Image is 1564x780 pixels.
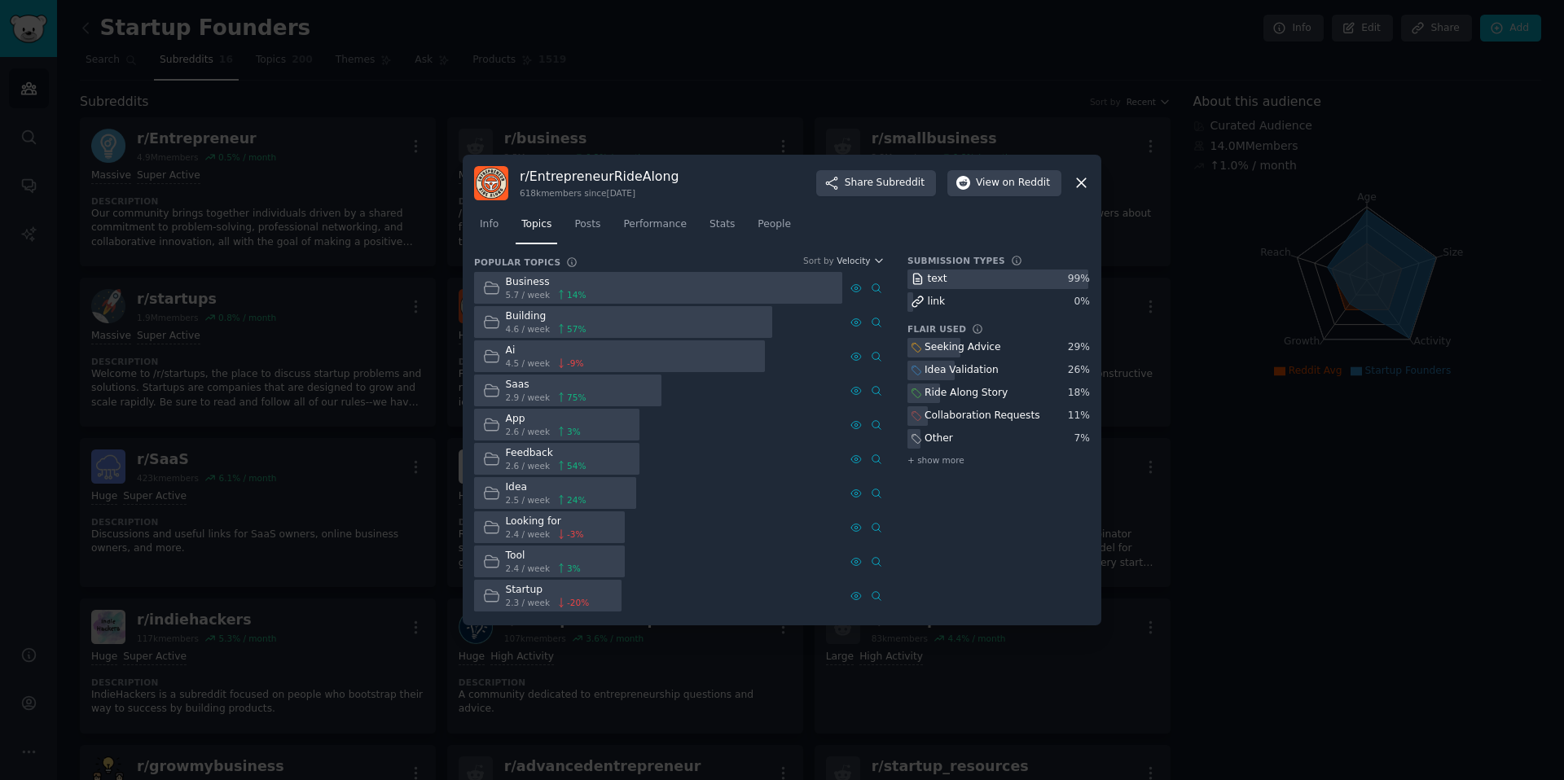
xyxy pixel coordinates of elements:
a: Topics [516,212,557,245]
a: Performance [617,212,692,245]
div: Idea Validation [925,363,999,378]
span: 2.4 / week [506,563,551,574]
span: on Reddit [1003,176,1050,191]
span: 3 % [567,426,581,437]
span: Velocity [837,255,870,266]
div: 18 % [1068,386,1090,401]
span: Posts [574,217,600,232]
div: Looking for [506,515,584,529]
span: View [976,176,1050,191]
span: Subreddit [876,176,925,191]
span: 75 % [567,392,586,403]
img: EntrepreneurRideAlong [474,166,508,200]
div: Building [506,309,586,324]
span: 4.5 / week [506,357,551,369]
span: 2.5 / week [506,494,551,506]
h3: Flair Used [907,323,966,335]
div: Startup [506,583,590,598]
span: 24 % [567,494,586,506]
a: Info [474,212,504,245]
a: Stats [704,212,740,245]
div: Tool [506,549,581,563]
div: Ai [506,344,584,358]
div: App [506,412,581,427]
div: Business [506,275,586,290]
div: text [928,272,947,287]
div: 11 % [1068,409,1090,423]
h3: Popular Topics [474,256,560,268]
span: + show more [907,454,964,466]
span: 57 % [567,323,586,335]
div: Saas [506,378,586,392]
span: -20 % [567,597,589,608]
span: Info [480,217,499,232]
div: Idea [506,480,586,495]
span: 14 % [567,289,586,300]
h3: Submission Types [907,255,1005,266]
span: Topics [521,217,551,232]
div: Feedback [506,446,586,461]
span: 2.9 / week [506,392,551,403]
span: Stats [710,217,735,232]
button: Velocity [837,255,885,266]
button: ShareSubreddit [816,170,936,196]
span: 5.7 / week [506,289,551,300]
span: -9 % [567,357,583,369]
a: Posts [569,212,606,245]
span: 2.6 / week [506,426,551,437]
div: Ride Along Story [925,386,1008,401]
span: People [758,217,791,232]
div: 29 % [1068,340,1090,355]
button: Viewon Reddit [947,170,1061,196]
a: People [752,212,797,245]
span: 2.6 / week [506,460,551,471]
h3: r/ EntrepreneurRideAlong [520,168,679,185]
div: link [928,295,946,309]
span: 4.6 / week [506,323,551,335]
span: 2.4 / week [506,528,551,540]
div: Collaboration Requests [925,409,1040,423]
span: Share [845,176,925,191]
div: 618k members since [DATE] [520,187,679,199]
span: 54 % [567,460,586,471]
span: Performance [623,217,687,232]
div: Sort by [803,255,834,266]
div: 0 % [1074,295,1090,309]
span: 3 % [567,563,581,574]
div: Seeking Advice [925,340,1001,355]
span: 2.3 / week [506,597,551,608]
div: 99 % [1068,272,1090,287]
div: 7 % [1074,432,1090,446]
div: Other [925,432,953,446]
div: 26 % [1068,363,1090,378]
span: -3 % [567,528,583,540]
